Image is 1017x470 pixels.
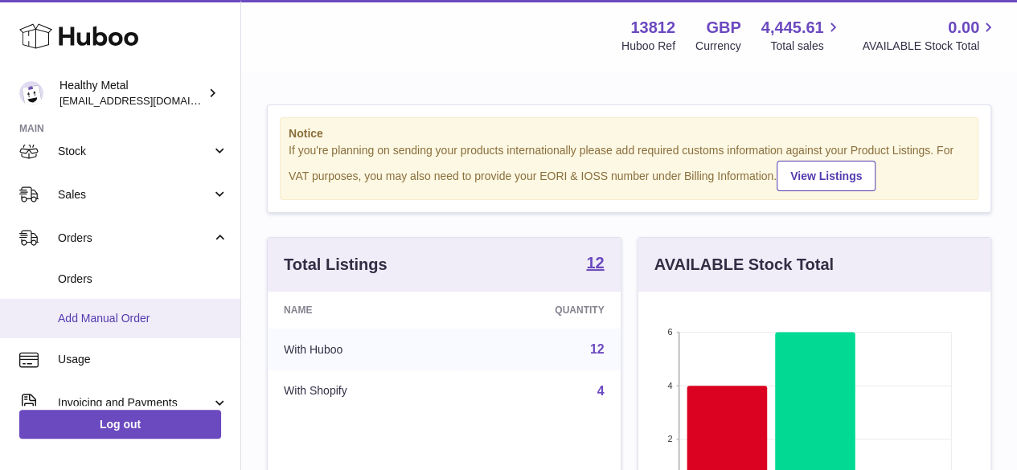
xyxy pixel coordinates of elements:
span: [EMAIL_ADDRESS][DOMAIN_NAME] [59,94,236,107]
span: Invoicing and Payments [58,395,211,411]
div: If you're planning on sending your products internationally please add required customs informati... [289,143,970,191]
a: 0.00 AVAILABLE Stock Total [862,17,998,54]
span: Stock [58,144,211,159]
span: Sales [58,187,211,202]
text: 2 [667,434,672,443]
strong: 12 [586,255,604,271]
a: 12 [586,255,604,274]
span: AVAILABLE Stock Total [862,39,998,54]
div: Currency [695,39,741,54]
text: 6 [667,327,672,337]
strong: 13812 [630,17,675,39]
h3: AVAILABLE Stock Total [654,254,834,276]
span: Usage [58,352,228,367]
div: Huboo Ref [621,39,675,54]
a: 4 [597,384,605,398]
strong: GBP [706,17,740,39]
a: 12 [590,342,605,356]
th: Quantity [457,292,620,329]
span: 4,445.61 [761,17,824,39]
td: With Shopify [268,370,457,412]
a: Log out [19,410,221,439]
span: 0.00 [948,17,979,39]
th: Name [268,292,457,329]
span: Orders [58,231,211,246]
a: 4,445.61 Total sales [761,17,843,54]
div: Healthy Metal [59,78,204,108]
td: With Huboo [268,329,457,370]
span: Orders [58,272,228,287]
h3: Total Listings [284,254,388,276]
img: internalAdmin-13812@internal.huboo.com [19,81,43,105]
text: 4 [667,381,672,390]
span: Add Manual Order [58,311,228,326]
strong: Notice [289,126,970,141]
span: Total sales [770,39,842,54]
a: View Listings [777,161,876,191]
